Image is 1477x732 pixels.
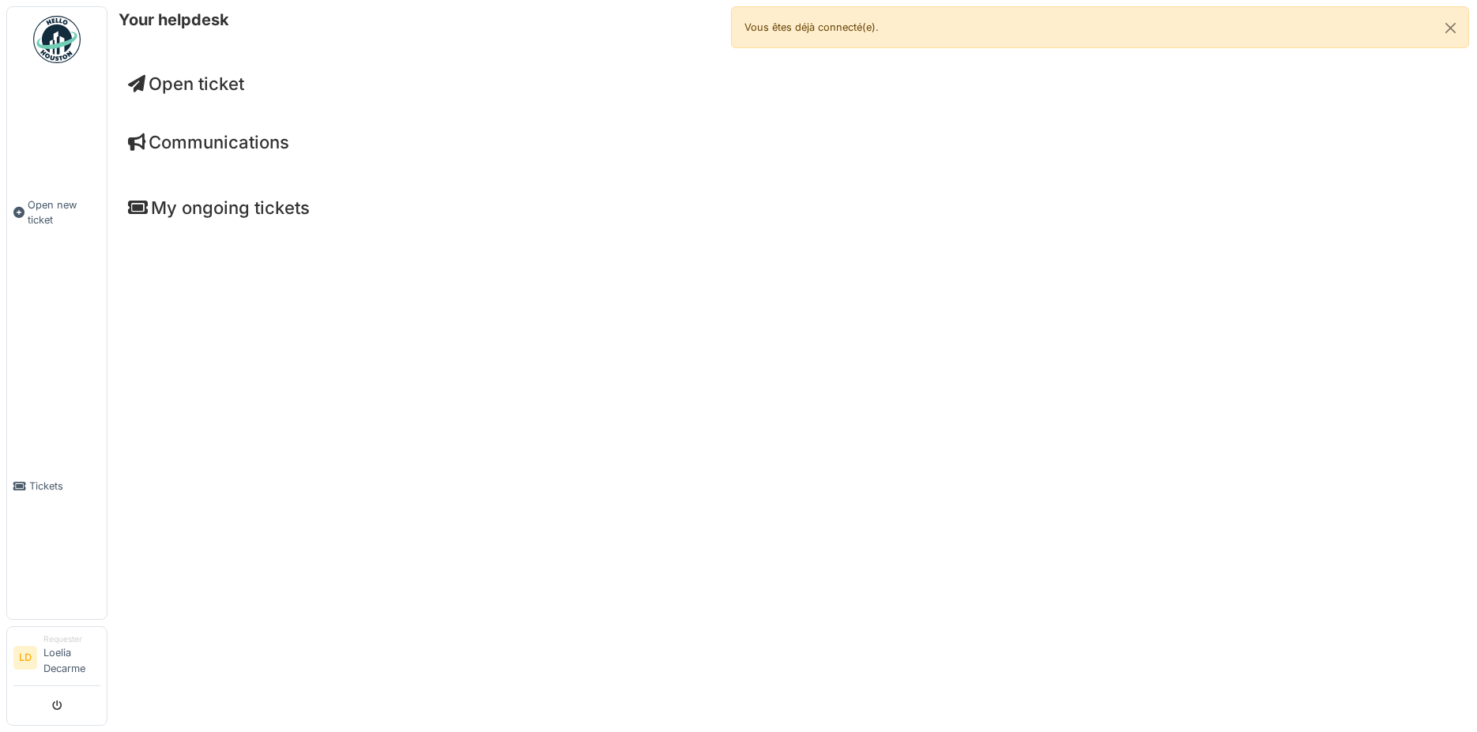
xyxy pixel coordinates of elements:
h4: My ongoing tickets [128,197,1456,218]
li: Loelia Decarme [43,633,100,682]
div: Vous êtes déjà connecté(e). [731,6,1470,48]
img: Badge_color-CXgf-gQk.svg [33,16,81,63]
a: Tickets [7,353,107,619]
a: Open new ticket [7,72,107,353]
h4: Communications [128,132,1456,152]
span: Tickets [29,479,100,494]
a: LD RequesterLoelia Decarme [13,633,100,686]
div: Requester [43,633,100,645]
li: LD [13,646,37,670]
h6: Your helpdesk [119,10,229,29]
span: Open new ticket [28,197,100,227]
a: Open ticket [128,73,244,94]
button: Close [1433,7,1468,49]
